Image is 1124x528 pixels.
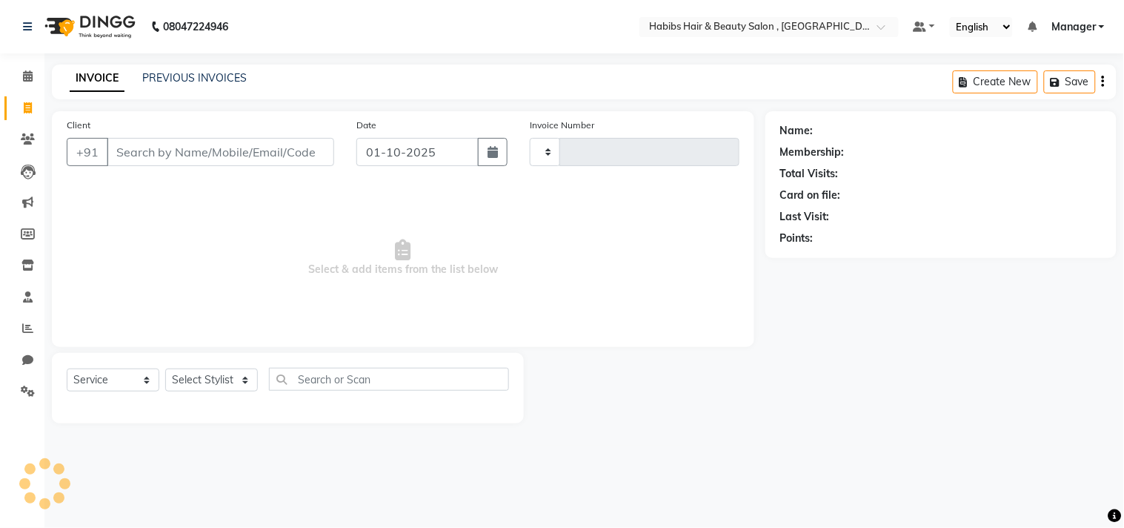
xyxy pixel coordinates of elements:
label: Date [356,119,376,132]
div: Membership: [780,145,845,160]
div: Total Visits: [780,166,839,182]
div: Points: [780,231,814,246]
div: Name: [780,123,814,139]
label: Client [67,119,90,132]
button: +91 [67,138,108,166]
a: PREVIOUS INVOICES [142,71,247,85]
span: Select & add items from the list below [67,184,739,332]
label: Invoice Number [530,119,594,132]
a: INVOICE [70,65,124,92]
input: Search by Name/Mobile/Email/Code [107,138,334,166]
div: Card on file: [780,188,841,203]
input: Search or Scan [269,368,509,391]
img: logo [38,6,139,47]
button: Create New [953,70,1038,93]
b: 08047224946 [163,6,228,47]
div: Last Visit: [780,209,830,225]
button: Save [1044,70,1096,93]
span: Manager [1051,19,1096,35]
